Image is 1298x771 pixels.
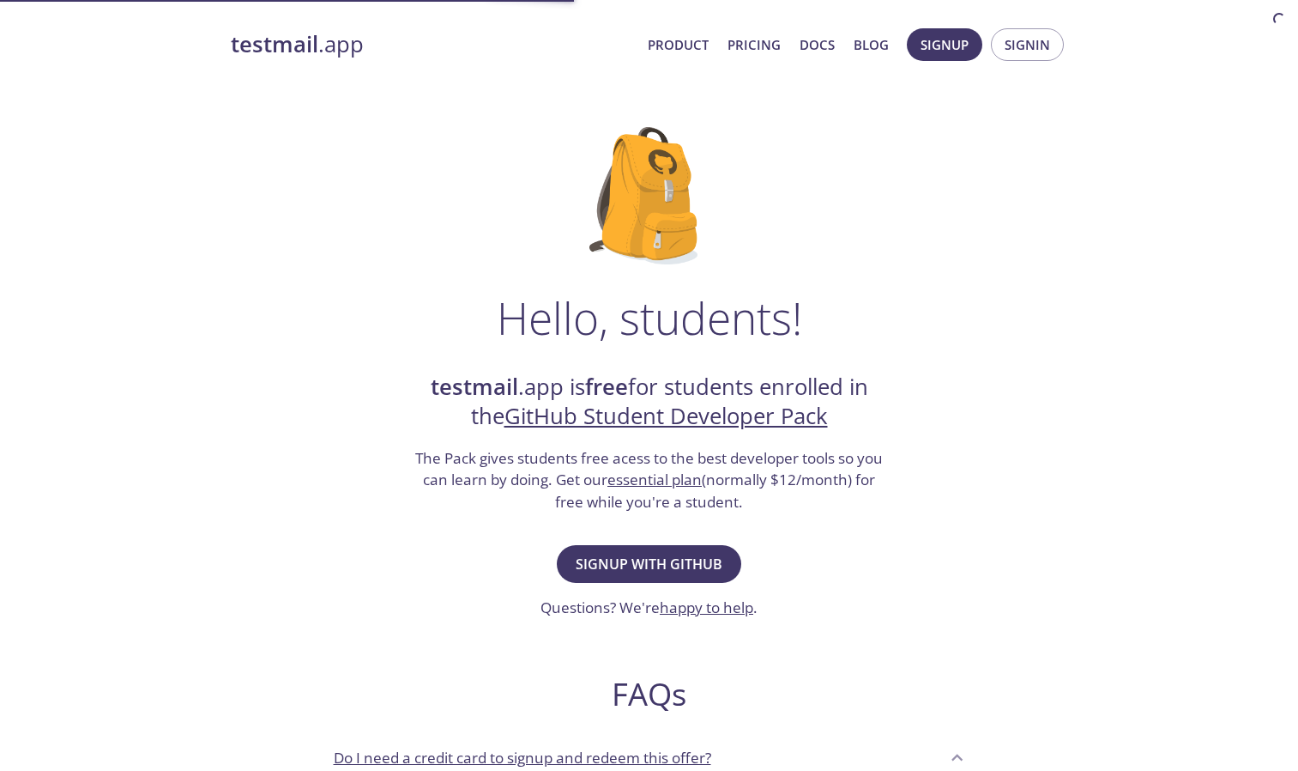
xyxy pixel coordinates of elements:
[648,33,709,56] a: Product
[1005,33,1050,56] span: Signin
[576,552,722,576] span: Signup with GitHub
[921,33,969,56] span: Signup
[497,292,802,343] h1: Hello, students!
[540,597,758,619] h3: Questions? We're .
[414,447,885,513] h3: The Pack gives students free acess to the best developer tools so you can learn by doing. Get our...
[504,401,828,431] a: GitHub Student Developer Pack
[334,747,711,769] p: Do I need a credit card to signup and redeem this offer?
[431,372,518,402] strong: testmail
[585,372,628,402] strong: free
[854,33,889,56] a: Blog
[557,545,741,583] button: Signup with GitHub
[320,675,979,713] h2: FAQs
[589,127,709,264] img: github-student-backpack.png
[231,29,318,59] strong: testmail
[907,28,982,61] button: Signup
[727,33,781,56] a: Pricing
[991,28,1064,61] button: Signin
[414,373,885,432] h2: .app is for students enrolled in the
[231,30,634,59] a: testmail.app
[660,598,753,617] a: happy to help
[607,470,702,489] a: essential plan
[800,33,835,56] a: Docs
